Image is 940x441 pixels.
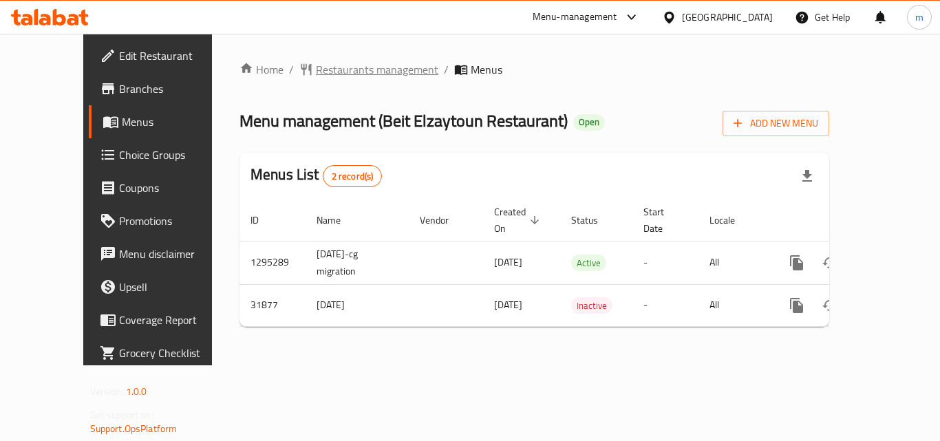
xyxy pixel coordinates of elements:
li: / [444,61,449,78]
span: Edit Restaurant [119,47,229,64]
span: Open [573,116,605,128]
td: - [632,241,698,284]
span: [DATE] [494,296,522,314]
a: Upsell [89,270,240,303]
span: Choice Groups [119,147,229,163]
a: Menus [89,105,240,138]
span: Created On [494,204,544,237]
span: Coverage Report [119,312,229,328]
span: Upsell [119,279,229,295]
td: All [698,241,769,284]
span: Menu disclaimer [119,246,229,262]
span: Menus [471,61,502,78]
div: Inactive [571,297,612,314]
span: Promotions [119,213,229,229]
li: / [289,61,294,78]
div: Total records count [323,165,383,187]
table: enhanced table [239,200,923,327]
span: Menu management ( Beit Elzaytoun Restaurant ) [239,105,568,136]
span: Menus [122,114,229,130]
h2: Menus List [250,164,382,187]
span: Branches [119,80,229,97]
td: All [698,284,769,326]
span: Add New Menu [734,115,818,132]
span: Start Date [643,204,682,237]
a: Edit Restaurant [89,39,240,72]
span: Name [317,212,359,228]
a: Support.OpsPlatform [90,420,178,438]
div: Menu-management [533,9,617,25]
span: Grocery Checklist [119,345,229,361]
td: - [632,284,698,326]
a: Restaurants management [299,61,438,78]
span: m [915,10,923,25]
span: Active [571,255,606,271]
a: Home [239,61,284,78]
span: Restaurants management [316,61,438,78]
span: Status [571,212,616,228]
button: more [780,289,813,322]
button: Change Status [813,246,846,279]
td: [DATE]-cg migration [306,241,409,284]
a: Menu disclaimer [89,237,240,270]
span: Vendor [420,212,467,228]
div: Export file [791,160,824,193]
td: [DATE] [306,284,409,326]
nav: breadcrumb [239,61,829,78]
a: Coverage Report [89,303,240,336]
a: Grocery Checklist [89,336,240,369]
span: 2 record(s) [323,170,382,183]
button: Add New Menu [723,111,829,136]
span: ID [250,212,277,228]
span: Coupons [119,180,229,196]
a: Promotions [89,204,240,237]
th: Actions [769,200,923,241]
a: Choice Groups [89,138,240,171]
span: Get support on: [90,406,153,424]
div: Open [573,114,605,131]
div: [GEOGRAPHIC_DATA] [682,10,773,25]
td: 1295289 [239,241,306,284]
a: Branches [89,72,240,105]
td: 31877 [239,284,306,326]
button: Change Status [813,289,846,322]
span: 1.0.0 [126,383,147,400]
span: Locale [709,212,753,228]
button: more [780,246,813,279]
a: Coupons [89,171,240,204]
span: [DATE] [494,253,522,271]
span: Version: [90,383,124,400]
span: Inactive [571,298,612,314]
